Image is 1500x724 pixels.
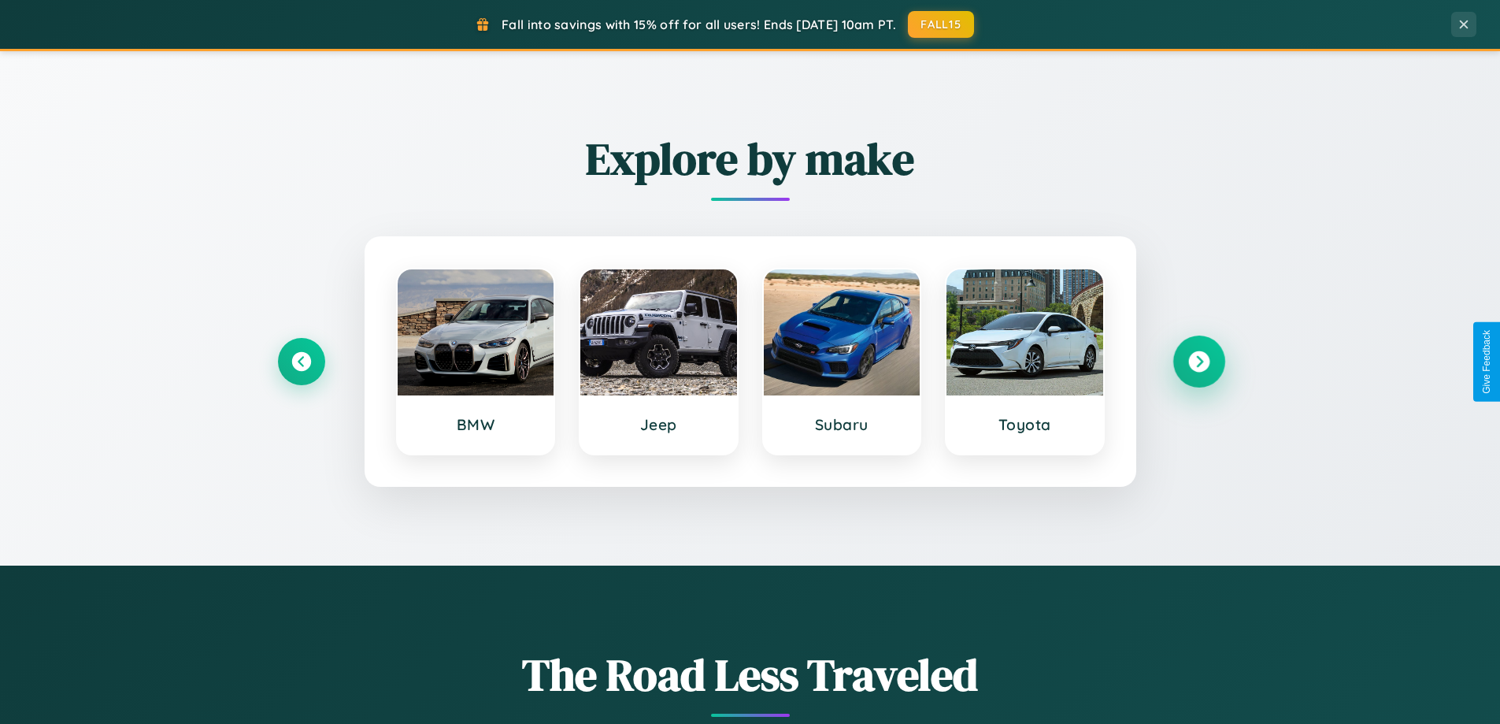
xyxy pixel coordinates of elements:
[596,415,721,434] h3: Jeep
[780,415,905,434] h3: Subaru
[278,644,1223,705] h1: The Road Less Traveled
[908,11,974,38] button: FALL15
[413,415,539,434] h3: BMW
[1481,330,1492,394] div: Give Feedback
[502,17,896,32] span: Fall into savings with 15% off for all users! Ends [DATE] 10am PT.
[278,128,1223,189] h2: Explore by make
[962,415,1087,434] h3: Toyota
